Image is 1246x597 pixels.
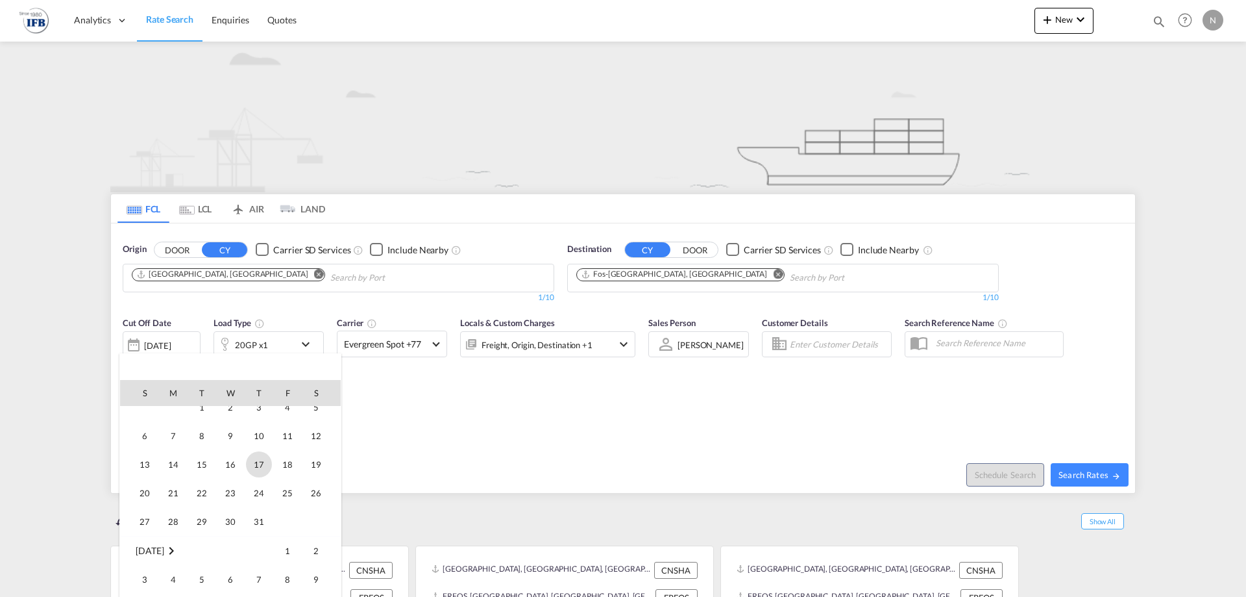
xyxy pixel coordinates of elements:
span: 14 [160,451,186,477]
th: T [245,380,273,406]
td: Sunday July 20 2025 [120,479,159,507]
td: Tuesday July 8 2025 [188,422,216,450]
span: 8 [275,566,300,592]
td: Thursday August 7 2025 [245,565,273,594]
td: Monday July 14 2025 [159,450,188,479]
td: Wednesday August 6 2025 [216,565,245,594]
span: 11 [275,423,300,449]
span: 10 [246,423,272,449]
span: 27 [132,509,158,535]
span: 18 [275,451,300,477]
span: 9 [303,566,329,592]
td: Sunday July 6 2025 [120,422,159,450]
span: 2 [303,538,329,564]
td: Tuesday July 22 2025 [188,479,216,507]
td: Saturday July 12 2025 [302,422,341,450]
th: T [188,380,216,406]
td: Tuesday July 1 2025 [188,393,216,422]
span: 28 [160,509,186,535]
td: Friday July 11 2025 [273,422,302,450]
span: 23 [217,480,243,506]
td: Monday July 21 2025 [159,479,188,507]
td: Saturday July 19 2025 [302,450,341,479]
span: 9 [217,423,243,449]
th: W [216,380,245,406]
span: 17 [246,451,272,477]
td: Tuesday July 29 2025 [188,507,216,537]
th: S [120,380,159,406]
td: Thursday July 3 2025 [245,393,273,422]
tr: Week 2 [120,422,341,450]
span: 6 [217,566,243,592]
span: 5 [303,394,329,420]
td: Tuesday August 5 2025 [188,565,216,594]
td: August 2025 [120,536,216,565]
tr: Week 2 [120,565,341,594]
span: 7 [246,566,272,592]
span: 7 [160,423,186,449]
span: 8 [189,423,215,449]
span: 26 [303,480,329,506]
th: S [302,380,341,406]
td: Thursday July 31 2025 [245,507,273,537]
td: Wednesday July 16 2025 [216,450,245,479]
span: 31 [246,509,272,535]
span: 16 [217,451,243,477]
td: Monday August 4 2025 [159,565,188,594]
span: 21 [160,480,186,506]
td: Saturday July 26 2025 [302,479,341,507]
tr: Week 1 [120,393,341,422]
span: 24 [246,480,272,506]
td: Thursday July 17 2025 [245,450,273,479]
td: Wednesday July 30 2025 [216,507,245,537]
td: Friday August 1 2025 [273,536,302,565]
td: Sunday July 27 2025 [120,507,159,537]
td: Wednesday July 9 2025 [216,422,245,450]
td: Friday July 18 2025 [273,450,302,479]
span: 29 [189,509,215,535]
td: Sunday August 3 2025 [120,565,159,594]
td: Monday July 7 2025 [159,422,188,450]
td: Monday July 28 2025 [159,507,188,537]
span: 4 [160,566,186,592]
td: Friday August 8 2025 [273,565,302,594]
span: 6 [132,423,158,449]
span: 30 [217,509,243,535]
tr: Week 5 [120,507,341,537]
td: Saturday August 2 2025 [302,536,341,565]
span: 15 [189,451,215,477]
td: Sunday July 13 2025 [120,450,159,479]
span: 1 [189,394,215,420]
span: 5 [189,566,215,592]
td: Friday July 4 2025 [273,393,302,422]
th: M [159,380,188,406]
td: Thursday July 10 2025 [245,422,273,450]
span: 22 [189,480,215,506]
span: 20 [132,480,158,506]
span: 25 [275,480,300,506]
span: 4 [275,394,300,420]
span: 1 [275,538,300,564]
span: 12 [303,423,329,449]
span: 13 [132,451,158,477]
td: Tuesday July 15 2025 [188,450,216,479]
tr: Week 1 [120,536,341,565]
td: Saturday July 5 2025 [302,393,341,422]
span: 2 [217,394,243,420]
td: Wednesday July 23 2025 [216,479,245,507]
td: Saturday August 9 2025 [302,565,341,594]
span: 3 [132,566,158,592]
tr: Week 4 [120,479,341,507]
span: 3 [246,394,272,420]
th: F [273,380,302,406]
span: 19 [303,451,329,477]
tr: Week 3 [120,450,341,479]
td: Thursday July 24 2025 [245,479,273,507]
td: Friday July 25 2025 [273,479,302,507]
td: Wednesday July 2 2025 [216,393,245,422]
span: [DATE] [136,545,164,556]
